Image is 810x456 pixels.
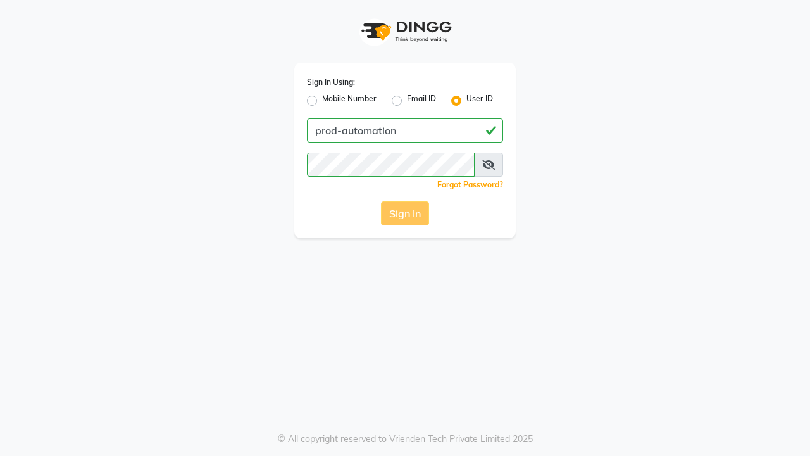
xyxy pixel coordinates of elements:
[307,118,503,142] input: Username
[466,93,493,108] label: User ID
[307,153,475,177] input: Username
[407,93,436,108] label: Email ID
[307,77,355,88] label: Sign In Using:
[354,13,456,50] img: logo1.svg
[437,180,503,189] a: Forgot Password?
[322,93,377,108] label: Mobile Number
